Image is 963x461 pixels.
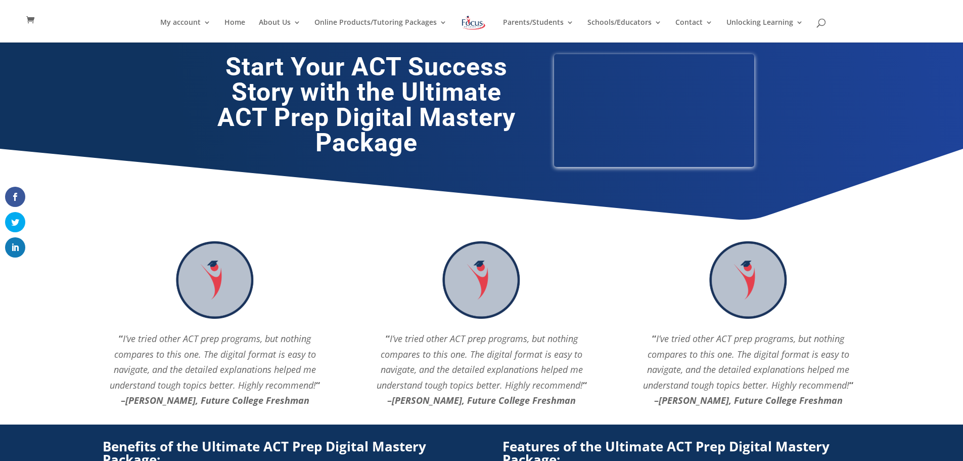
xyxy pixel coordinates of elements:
strong: “ [583,379,587,391]
strong: “ [316,379,320,391]
strong: “ [849,379,853,391]
em: [PERSON_NAME], Future College Freshman [659,394,843,406]
em: I’ve tried other ACT prep programs, but nothing compares to this one. The digital format is easy ... [643,332,849,391]
em: I’ve tried other ACT prep programs, but nothing compares to this one. The digital format is easy ... [377,332,583,391]
strong: – [654,394,843,406]
em: I’ve tried other ACT prep programs, but nothing compares to this one. The digital format is easy ... [110,332,316,391]
strong: – [121,394,309,406]
strong: “ [652,332,656,345]
iframe: Divi. The Ultimate WordPress Theme And Visual Page Builder [554,54,754,167]
a: My account [160,19,211,43]
a: Unlocking Learning [726,19,803,43]
em: [PERSON_NAME], Future College Freshman [392,394,576,406]
img: spirit of focus in a circle [155,231,275,330]
em: [PERSON_NAME], Future College Freshman [125,394,309,406]
a: Online Products/Tutoring Packages [314,19,447,43]
a: Schools/Educators [587,19,662,43]
img: spirit of focus in a circle [422,231,541,330]
strong: – [387,394,576,406]
a: Parents/Students [503,19,574,43]
strong: “ [119,332,123,345]
a: Contact [675,19,713,43]
a: About Us [259,19,301,43]
strong: “ [386,332,390,345]
img: Focus on Learning [461,14,487,32]
img: spirit of focus in a circle [689,231,808,330]
strong: Start Your ACT Success Story with the Ultimate ACT Prep Digital Mastery Package [217,52,516,157]
a: Home [224,19,245,43]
